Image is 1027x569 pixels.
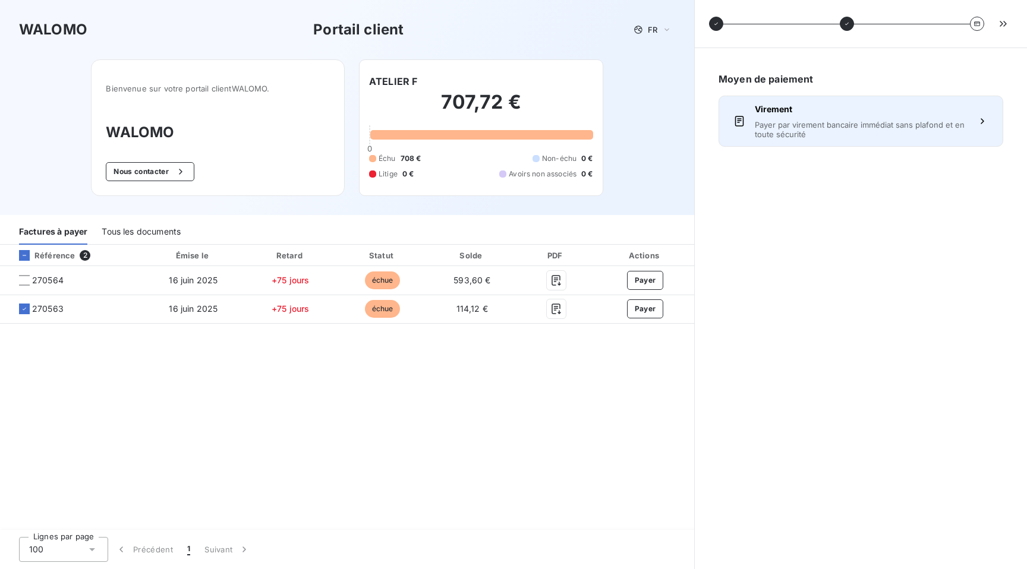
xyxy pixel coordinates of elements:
span: 0 [367,144,372,153]
span: 16 juin 2025 [169,275,218,285]
h6: ATELIER F [369,74,417,88]
div: PDF [519,249,594,261]
span: +75 jours [272,304,309,314]
span: Litige [379,169,398,179]
span: échue [365,271,401,289]
span: 0 € [581,153,593,164]
span: 593,60 € [453,275,490,285]
span: 100 [29,543,43,555]
span: 2 [80,250,90,261]
div: Tous les documents [102,220,181,245]
h6: Moyen de paiement [719,72,1003,86]
span: Avoirs non associés [509,169,576,179]
span: FR [648,25,657,34]
div: Solde [430,249,514,261]
button: Suivant [197,537,257,562]
span: Bienvenue sur votre portail client WALOMO . [106,84,330,93]
span: 1 [187,543,190,555]
div: Retard [247,249,335,261]
h3: WALOMO [106,122,330,143]
span: 16 juin 2025 [169,304,218,314]
div: Factures à payer [19,220,87,245]
h3: WALOMO [19,19,87,40]
button: Précédent [108,537,180,562]
span: Virement [755,103,967,115]
h3: Portail client [313,19,404,40]
div: Émise le [145,249,241,261]
span: 270564 [32,274,64,286]
span: 0 € [581,169,593,179]
span: Non-échu [542,153,576,164]
div: Référence [10,250,75,261]
div: Actions [598,249,692,261]
button: Payer [627,299,664,318]
span: 114,12 € [456,304,488,314]
button: 1 [180,537,197,562]
span: Échu [379,153,396,164]
button: Nous contacter [106,162,194,181]
span: +75 jours [272,275,309,285]
span: échue [365,300,401,318]
h2: 707,72 € [369,90,593,126]
span: 708 € [401,153,421,164]
button: Payer [627,271,664,290]
span: Payer par virement bancaire immédiat sans plafond et en toute sécurité [755,120,967,139]
div: Statut [339,249,426,261]
span: 0 € [402,169,414,179]
span: 270563 [32,303,64,315]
